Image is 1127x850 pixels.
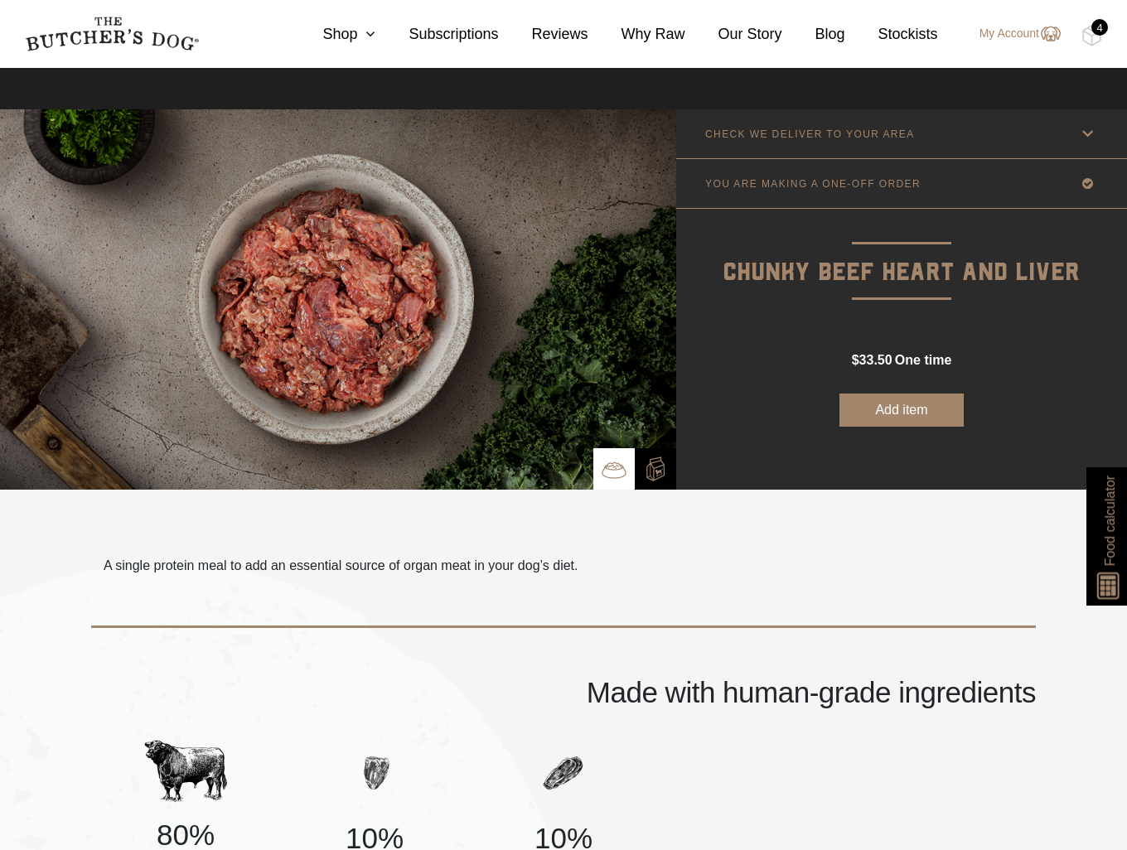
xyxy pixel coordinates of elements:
h4: Made with human-grade ingredients [91,678,1036,707]
a: Reviews [498,23,588,46]
img: TBD_Beef-Heart.png [341,740,408,806]
img: TBD_Beef-Liver.png [530,740,597,806]
a: Our Story [685,23,782,46]
a: CHECK WE DELIVER TO YOUR AREA [676,109,1127,158]
span: $ [852,353,859,367]
a: My Account [963,24,1061,44]
img: TBD_Cart-Full.png [1081,25,1102,46]
img: Beef-icon.png [144,740,227,803]
div: 4 [1091,19,1108,36]
h4: 80% [91,819,280,850]
a: Subscriptions [375,23,498,46]
span: one time [895,353,951,367]
p: YOU ARE MAKING A ONE-OFF ORDER [705,178,921,190]
a: Stockists [845,23,938,46]
img: TBD_Build-A-Box-2.png [643,456,668,481]
img: TBD_Bowl.png [602,457,626,482]
a: YOU ARE MAKING A ONE-OFF ORDER [676,159,1127,208]
p: A single protein meal to add an essential source of organ meat in your dog’s diet. [104,556,578,576]
button: Add item [839,394,964,427]
span: Food calculator [1100,476,1120,566]
p: Chunky Beef Heart and Liver [676,209,1127,292]
a: Why Raw [588,23,685,46]
span: 33.50 [859,353,892,367]
a: Shop [289,23,375,46]
a: Blog [782,23,845,46]
p: CHECK WE DELIVER TO YOUR AREA [705,128,915,140]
